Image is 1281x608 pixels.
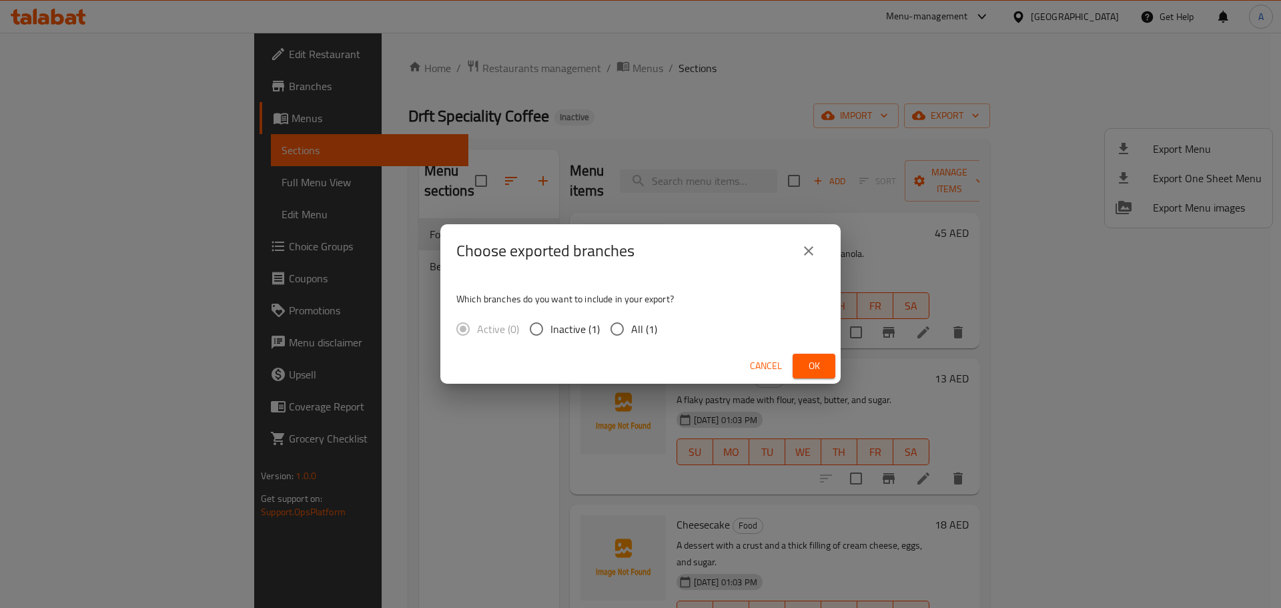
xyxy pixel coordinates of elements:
h2: Choose exported branches [456,240,634,262]
p: Which branches do you want to include in your export? [456,292,825,306]
span: All (1) [631,321,657,337]
button: close [793,235,825,267]
span: Cancel [750,358,782,374]
span: Ok [803,358,825,374]
button: Ok [793,354,835,378]
span: Inactive (1) [550,321,600,337]
span: Active (0) [477,321,519,337]
button: Cancel [745,354,787,378]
